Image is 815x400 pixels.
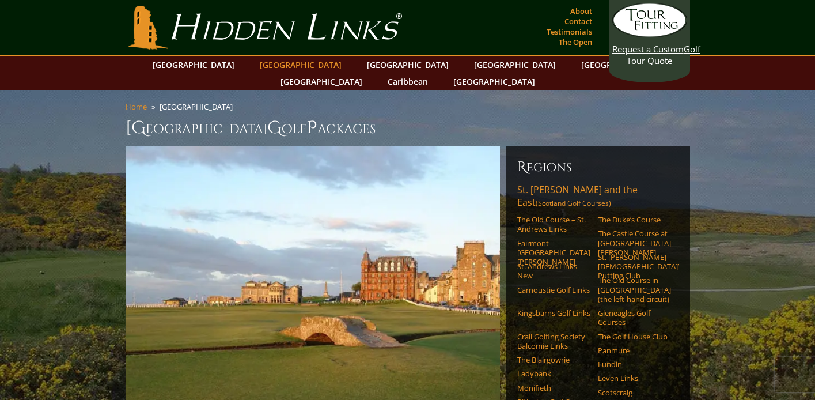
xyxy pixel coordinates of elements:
a: Gleneagles Golf Courses [598,308,671,327]
a: Caribbean [382,73,434,90]
a: The Old Course – St. Andrews Links [517,215,590,234]
a: St. [PERSON_NAME] and the East(Scotland Golf Courses) [517,183,678,212]
a: [GEOGRAPHIC_DATA] [448,73,541,90]
a: The Open [556,34,595,50]
a: Crail Golfing Society Balcomie Links [517,332,590,351]
a: Fairmont [GEOGRAPHIC_DATA][PERSON_NAME] [517,239,590,267]
span: G [267,116,282,139]
a: The Blairgowrie [517,355,590,364]
a: Scotscraig [598,388,671,397]
span: (Scotland Golf Courses) [536,198,611,208]
a: Home [126,101,147,112]
a: About [567,3,595,19]
a: Lundin [598,360,671,369]
a: Kingsbarns Golf Links [517,308,590,318]
a: Request a CustomGolf Tour Quote [612,3,687,66]
span: P [306,116,317,139]
a: St. [PERSON_NAME] [DEMOGRAPHIC_DATA]’ Putting Club [598,252,671,281]
a: [GEOGRAPHIC_DATA] [468,56,562,73]
a: Testimonials [544,24,595,40]
span: Request a Custom [612,43,684,55]
a: The Old Course in [GEOGRAPHIC_DATA] (the left-hand circuit) [598,276,671,304]
a: [GEOGRAPHIC_DATA] [275,73,368,90]
a: The Duke’s Course [598,215,671,224]
a: The Golf House Club [598,332,671,341]
a: Contact [562,13,595,29]
a: [GEOGRAPHIC_DATA] [361,56,454,73]
a: [GEOGRAPHIC_DATA] [575,56,669,73]
a: Panmure [598,346,671,355]
a: Ladybank [517,369,590,378]
li: [GEOGRAPHIC_DATA] [160,101,237,112]
h1: [GEOGRAPHIC_DATA] olf ackages [126,116,690,139]
a: St. Andrews Links–New [517,262,590,281]
a: Monifieth [517,383,590,393]
h6: Regions [517,158,678,176]
a: The Castle Course at [GEOGRAPHIC_DATA][PERSON_NAME] [598,229,671,257]
a: Carnoustie Golf Links [517,285,590,295]
a: [GEOGRAPHIC_DATA] [254,56,347,73]
a: Leven Links [598,373,671,383]
a: [GEOGRAPHIC_DATA] [147,56,240,73]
